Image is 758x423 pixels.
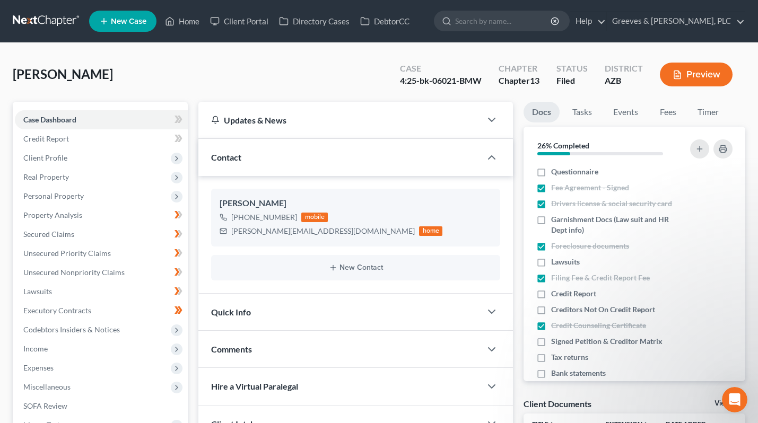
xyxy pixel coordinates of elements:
a: Home [160,12,205,31]
span: New Case [111,17,146,25]
span: SOFA Review [23,401,67,410]
div: Chapter [499,75,539,87]
div: [PHONE_NUMBER] [231,212,297,223]
span: Comments [211,344,252,354]
span: Lawsuits [551,257,580,267]
a: Events [605,102,647,122]
a: View All [715,400,741,407]
span: Miscellaneous [23,382,71,391]
div: home [419,226,442,236]
span: [PERSON_NAME] [13,66,113,82]
span: Bank statements [551,368,606,378]
span: 13 [530,75,539,85]
span: Drivers license & social security card [551,198,672,209]
a: Lawsuits [15,282,188,301]
span: Case Dashboard [23,115,76,124]
div: Client Documents [524,398,591,409]
div: Chapter [499,63,539,75]
iframe: Intercom live chat [722,387,747,412]
div: AZB [605,75,643,87]
span: Expenses [23,363,54,372]
span: Real Property [23,172,69,181]
span: Quick Info [211,307,251,317]
span: Signed Petition & Creditor Matrix [551,336,663,347]
span: Garnishment Docs (Law suit and HR Dept info) [551,214,681,235]
strong: 26% Completed [537,141,589,150]
span: Fee Agreement - Signed [551,182,629,193]
span: Income [23,344,48,353]
a: Tasks [564,102,600,122]
span: Unsecured Priority Claims [23,249,111,258]
span: Creditors Not On Credit Report [551,304,655,315]
div: Updates & News [211,114,468,126]
span: Contact [211,152,241,162]
a: Secured Claims [15,225,188,244]
a: Fees [651,102,685,122]
div: Filed [556,75,588,87]
a: DebtorCC [355,12,415,31]
a: Directory Cases [274,12,355,31]
button: New Contact [220,263,492,272]
span: Questionnaire [551,166,598,177]
a: Greeves & [PERSON_NAME], PLC [607,12,745,31]
a: Unsecured Nonpriority Claims [15,263,188,282]
a: Case Dashboard [15,110,188,129]
span: Foreclosure documents [551,241,629,251]
a: Docs [524,102,560,122]
input: Search by name... [455,11,552,31]
a: Timer [689,102,727,122]
span: Filing Fee & Credit Report Fee [551,272,650,283]
a: Help [570,12,606,31]
div: 4:25-bk-06021-BMW [400,75,482,87]
span: Codebtors Insiders & Notices [23,325,120,334]
span: Unsecured Nonpriority Claims [23,268,125,277]
div: [PERSON_NAME] [220,197,492,210]
a: Executory Contracts [15,301,188,320]
span: Lawsuits [23,287,52,296]
div: [PERSON_NAME][EMAIL_ADDRESS][DOMAIN_NAME] [231,226,415,236]
a: Credit Report [15,129,188,148]
span: Hire a Virtual Paralegal [211,381,298,391]
span: Property Analysis [23,210,82,219]
a: SOFA Review [15,396,188,416]
a: Property Analysis [15,206,188,225]
div: District [605,63,643,75]
span: Executory Contracts [23,306,91,315]
div: Case [400,63,482,75]
span: Secured Claims [23,230,74,239]
span: Credit Report [23,134,69,143]
div: Status [556,63,588,75]
span: Client Profile [23,153,67,162]
a: Unsecured Priority Claims [15,244,188,263]
button: Preview [660,63,733,86]
span: Credit Report [551,288,596,299]
span: Personal Property [23,191,84,200]
div: mobile [301,213,328,222]
span: Credit Counseling Certificate [551,320,646,331]
span: Tax returns [551,352,588,363]
a: Client Portal [205,12,274,31]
